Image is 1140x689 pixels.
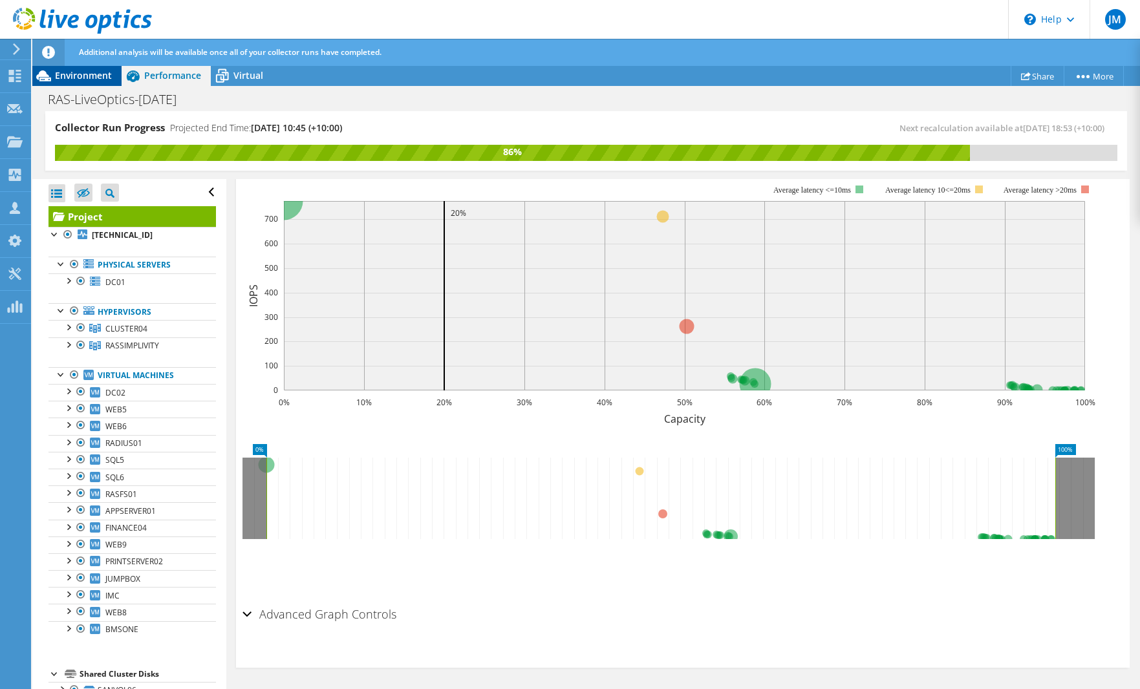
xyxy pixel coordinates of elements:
[757,397,772,408] text: 60%
[105,438,142,449] span: RADIUS01
[48,303,216,320] a: Hypervisors
[242,601,396,627] h2: Advanced Graph Controls
[105,277,125,288] span: DC01
[105,454,124,465] span: SQL5
[48,227,216,244] a: [TECHNICAL_ID]
[1064,66,1124,86] a: More
[264,262,278,273] text: 500
[1011,66,1064,86] a: Share
[48,536,216,553] a: WEB9
[48,206,216,227] a: Project
[264,335,278,346] text: 200
[264,360,278,371] text: 100
[48,485,216,502] a: RASFS01
[105,607,127,618] span: WEB8
[264,287,278,298] text: 400
[899,122,1111,134] span: Next recalculation available at
[105,387,125,398] span: DC02
[105,421,127,432] span: WEB6
[105,505,156,516] span: APPSERVER01
[105,340,159,351] span: RASSIMPLIVITY
[451,207,466,218] text: 20%
[677,397,693,408] text: 50%
[105,323,147,334] span: CLUSTER04
[48,273,216,290] a: DC01
[597,397,612,408] text: 40%
[264,312,278,323] text: 300
[105,472,124,483] span: SQL6
[48,418,216,434] a: WEB6
[105,556,163,567] span: PRINTSERVER02
[48,604,216,620] a: WEB8
[1105,9,1126,30] span: JM
[105,539,127,550] span: WEB9
[1023,122,1104,134] span: [DATE] 18:53 (+10:00)
[79,47,382,58] span: Additional analysis will be available once all of your collector runs have completed.
[48,337,216,354] a: RASSIMPLIVITY
[48,621,216,638] a: BMSONE
[105,590,120,601] span: IMC
[170,121,342,135] h4: Projected End Time:
[517,397,532,408] text: 30%
[48,452,216,469] a: SQL5
[80,666,216,682] div: Shared Cluster Disks
[48,435,216,452] a: RADIUS01
[246,284,261,307] text: IOPS
[48,570,216,587] a: JUMPBOX
[233,69,263,81] span: Virtual
[1024,14,1036,25] svg: \n
[105,489,137,500] span: RASFS01
[105,522,147,533] span: FINANCE04
[837,397,852,408] text: 70%
[274,385,278,396] text: 0
[105,573,140,584] span: JUMPBOX
[105,624,138,635] span: BMSONE
[663,412,705,426] text: Capacity
[48,502,216,519] a: APPSERVER01
[42,92,197,107] h1: RAS-LiveOptics-[DATE]
[251,122,342,134] span: [DATE] 10:45 (+10:00)
[92,229,153,240] b: [TECHNICAL_ID]
[1004,185,1077,195] text: Average latency >20ms
[885,185,971,195] tspan: Average latency 10<=20ms
[436,397,452,408] text: 20%
[48,469,216,485] a: SQL6
[48,553,216,570] a: PRINTSERVER02
[264,213,278,224] text: 700
[917,397,932,408] text: 80%
[48,401,216,418] a: WEB5
[55,145,970,159] div: 86%
[48,367,216,384] a: Virtual Machines
[356,397,372,408] text: 10%
[144,69,201,81] span: Performance
[48,587,216,604] a: IMC
[48,384,216,401] a: DC02
[278,397,289,408] text: 0%
[264,238,278,249] text: 600
[105,404,127,415] span: WEB5
[48,320,216,337] a: CLUSTER04
[48,520,216,536] a: FINANCE04
[55,69,112,81] span: Environment
[997,397,1013,408] text: 90%
[1075,397,1095,408] text: 100%
[48,257,216,273] a: Physical Servers
[773,185,851,195] tspan: Average latency <=10ms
